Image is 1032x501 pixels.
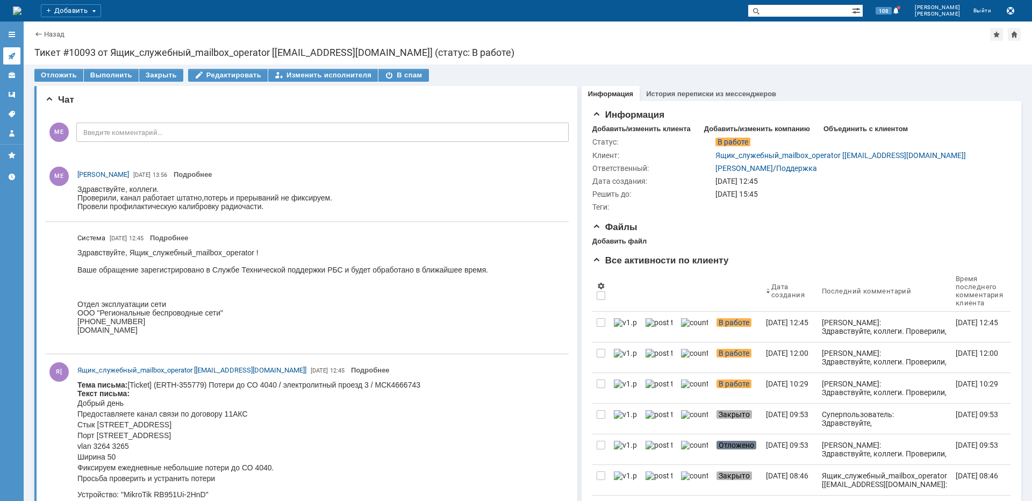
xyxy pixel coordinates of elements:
a: [PERSON_NAME]: Здравствуйте, коллеги. Проверили, канал работает штатно,потерь и прерываний не фик... [818,342,951,373]
span: Система [77,233,105,244]
div: Добавить/изменить компанию [704,125,810,133]
span: [PERSON_NAME] [915,4,961,11]
div: Объединить с клиентом [823,125,908,133]
a: Информация [588,90,633,98]
span: [PERSON_NAME] [77,170,129,178]
a: v1.png [610,465,641,495]
span: Чат [45,95,74,105]
div: Клиент: [592,151,713,160]
span: [DATE] [311,367,328,374]
a: counter.png [677,373,712,403]
a: v1.png [610,434,641,464]
img: post ticket.png [646,380,672,388]
span: Все активности по клиенту [592,255,729,266]
div: Последний комментарий [822,287,911,295]
div: [PERSON_NAME]: Здравствуйте, коллеги. Проверили, канал работает штатно,потерь и прерываний не фик... [822,349,947,400]
span: 12:45 [330,367,345,374]
img: logo [13,6,21,15]
div: [DATE] 09:53 [766,410,808,419]
img: post ticket.png [646,318,672,327]
span: [DATE] 15:45 [715,190,758,198]
a: post ticket.png [641,373,677,403]
a: counter.png [677,312,712,342]
a: post ticket.png [641,404,677,434]
div: Тикет #10093 от Ящик_служебный_mailbox_operator [[EMAIL_ADDRESS][DOMAIN_NAME]] (статус: В работе) [34,47,1021,58]
a: post ticket.png [641,434,677,464]
a: Подробнее [351,366,390,374]
div: Дата создания [771,283,805,299]
a: Ящик_служебный_mailbox_operator [[EMAIL_ADDRESS][DOMAIN_NAME]]: Тема письма: [Ticket] (ERTH-35550... [818,465,951,495]
span: 13:56 [153,171,167,178]
a: [DATE] 12:45 [762,312,818,342]
a: [DATE] 09:53 [762,404,818,434]
div: [DATE] 10:29 [956,380,998,388]
a: Шаблоны комментариев [3,86,20,103]
a: В работе [712,373,762,403]
a: Перейти на домашнюю страницу [13,6,21,15]
div: Дата создания: [592,177,713,185]
a: [PERSON_NAME]: Здравствуйте, коллеги. Проверили, канал работает штатно,потерь и прерываний не фик... [818,312,951,342]
img: v1.png [614,318,637,327]
div: Добавить файл [592,237,647,246]
a: Ящик_служебный_mailbox_operator [[EMAIL_ADDRESS][DOMAIN_NAME]] [77,365,306,376]
a: [PERSON_NAME] [77,169,129,180]
a: [DATE] 08:46 [951,465,1016,495]
div: Статус: [592,138,713,146]
div: Время последнего комментария клиента [956,275,1003,307]
div: [DATE] 12:00 [956,349,998,357]
div: [PERSON_NAME]: Здравствуйте, коллеги. Проверили, канал работает штатно,потерь и прерываний не фик... [822,380,947,431]
a: post ticket.png [641,342,677,373]
div: [DATE] 12:00 [766,349,808,357]
span: Система [77,234,105,242]
span: В работе [716,349,751,357]
a: Отложено [712,434,762,464]
div: Решить до: [592,190,713,198]
img: v1.png [614,441,637,449]
img: counter.png [681,380,708,388]
a: counter.png [677,342,712,373]
div: [DATE] 12:45 [766,318,808,327]
span: [PERSON_NAME] [915,11,961,17]
img: v1.png [614,349,637,357]
img: post ticket.png [646,471,672,480]
a: post ticket.png [641,465,677,495]
span: В работе [715,138,750,146]
img: counter.png [681,349,708,357]
span: Файлы [592,222,637,232]
span: 12:45 [129,235,144,242]
a: [PERSON_NAME] [715,164,773,173]
a: [DATE] 10:29 [762,373,818,403]
a: Поддержка [776,164,817,173]
span: Ящик_служебный_mailbox_operator [[EMAIL_ADDRESS][DOMAIN_NAME]] [77,366,306,374]
div: [DATE] 08:46 [956,471,998,480]
a: Назад [44,30,64,38]
a: [DATE] 08:46 [762,465,818,495]
img: v1.png [614,471,637,480]
a: [DATE] 12:00 [762,342,818,373]
a: Клиенты [3,67,20,84]
img: v1.png [614,410,637,419]
div: [PERSON_NAME]: Здравствуйте, коллеги. Проверили, канал работает штатно,потерь и прерываний не фик... [822,441,947,492]
a: post ticket.png [641,312,677,342]
div: [DATE] 12:45 [715,177,1004,185]
div: [PERSON_NAME]: Здравствуйте, коллеги. Проверили, канал работает штатно,потерь и прерываний не фик... [822,318,947,370]
img: counter.png [681,471,708,480]
img: v1.png [614,380,637,388]
a: v1.png [610,373,641,403]
div: Добавить/изменить клиента [592,125,691,133]
a: Подробнее [150,234,189,242]
a: Мой профиль [3,125,20,142]
a: counter.png [677,404,712,434]
th: Дата создания [762,270,818,312]
div: Теги: [592,203,713,211]
img: counter.png [681,441,708,449]
div: [DATE] 10:29 [766,380,808,388]
div: [DATE] 09:53 [766,441,808,449]
a: Ящик_служебный_mailbox_operator [[EMAIL_ADDRESS][DOMAIN_NAME]] [715,151,966,160]
a: [DATE] 09:53 [762,434,818,464]
div: [DATE] 09:53 [956,441,998,449]
a: [DATE] 09:53 [951,404,1016,434]
a: [DATE] 12:00 [951,342,1016,373]
img: counter.png [681,410,708,419]
span: Расширенный поиск [852,5,863,15]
